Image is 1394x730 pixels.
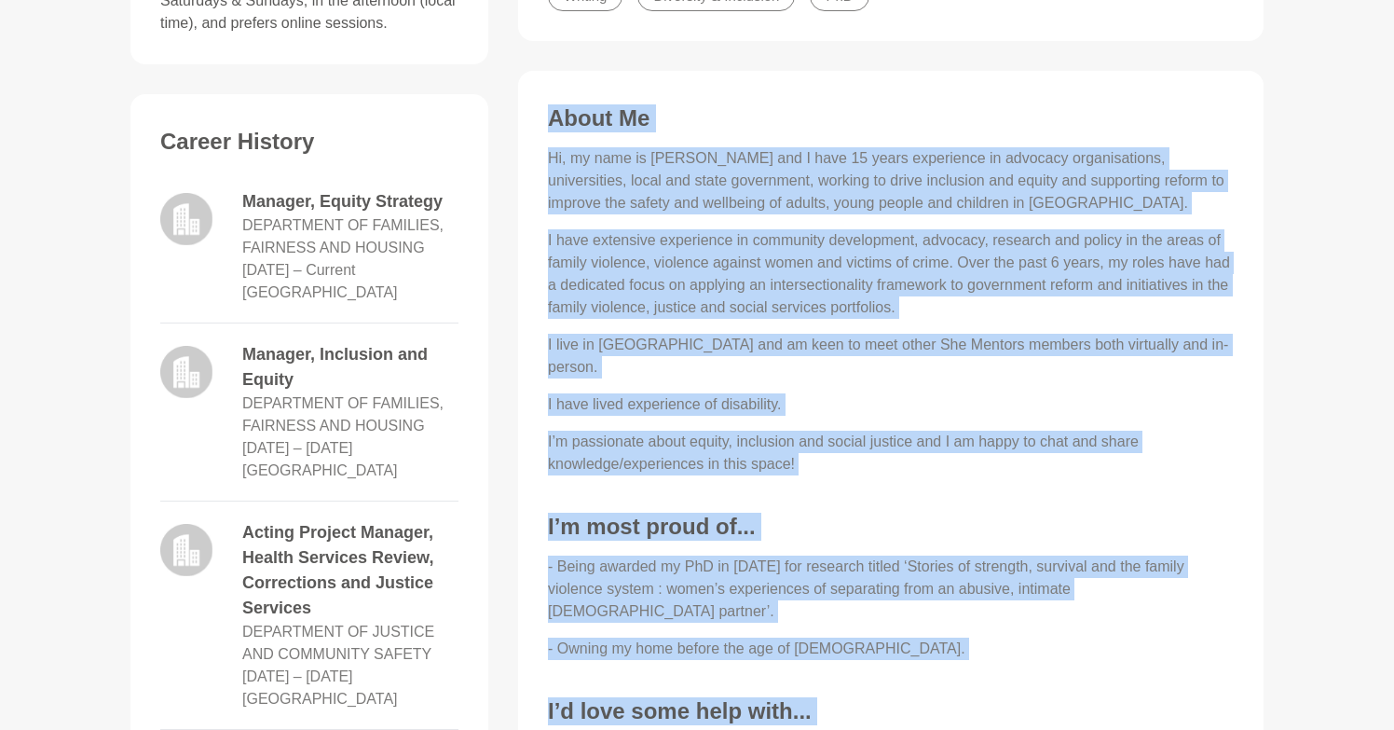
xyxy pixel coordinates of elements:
[548,431,1234,475] p: I’m passionate about equity, inclusion and social justice and I am happy to chat and share knowle...
[160,524,212,576] img: logo
[242,282,398,304] dd: [GEOGRAPHIC_DATA]
[242,520,458,621] dd: Acting Project Manager, Health Services Review, Corrections and Justice Services
[548,334,1234,379] p: I live in [GEOGRAPHIC_DATA] and am keen to meet other She Mentors members both virtually and in-p...
[548,147,1234,214] p: Hi, my name is [PERSON_NAME] and I have 15 years experience in advocacy organisations, universiti...
[242,189,458,214] dd: Manager, Equity Strategy
[548,393,1234,416] p: I have lived experience of disability.
[160,346,212,398] img: logo
[548,638,1234,660] p: - Owning my home before the age of [DEMOGRAPHIC_DATA].
[242,342,458,393] dd: Manager, Inclusion and Equity
[548,513,1234,541] h3: I’m most proud of...
[242,688,398,710] dd: [GEOGRAPHIC_DATA]
[242,666,353,688] dd: April 2023 – July 2023
[242,262,356,278] time: [DATE] – Current
[242,437,353,460] dd: July 2023 – December 2023
[242,621,458,666] dd: DEPARTMENT OF JUSTICE AND COMMUNITY SAFETY
[242,460,398,482] dd: [GEOGRAPHIC_DATA]
[242,214,458,259] dd: DEPARTMENT OF FAMILIES, FAIRNESS AND HOUSING
[548,556,1234,623] p: - Being awarded my PhD in [DATE] for research titled ‘Stories of strength, survival and the famil...
[548,229,1234,319] p: I have extensive experience in community development, advocacy, research and policy in the areas ...
[242,259,356,282] dd: December 2023 – Current
[242,393,458,437] dd: DEPARTMENT OF FAMILIES, FAIRNESS AND HOUSING
[242,440,353,456] time: [DATE] – [DATE]
[548,697,1234,725] h3: I’d love some help with...
[548,104,1234,132] h3: About Me
[160,193,212,245] img: logo
[160,128,458,156] h3: Career History
[242,668,353,684] time: [DATE] – [DATE]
